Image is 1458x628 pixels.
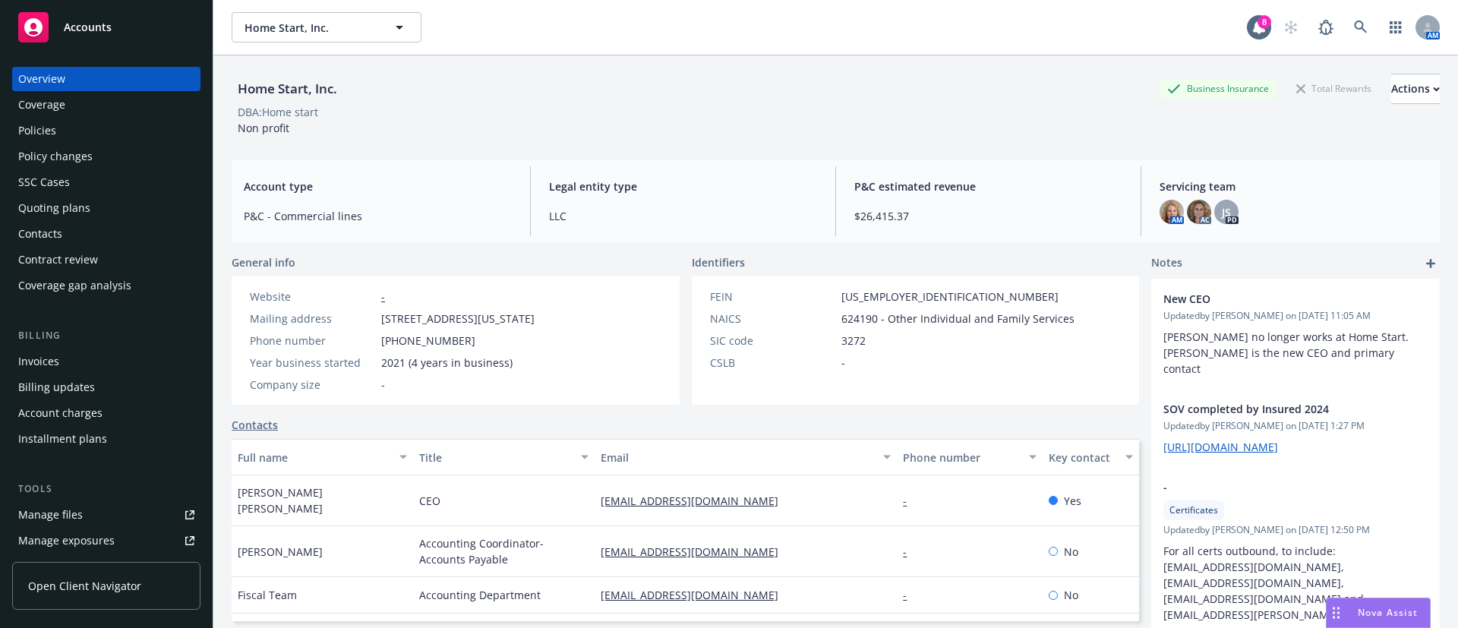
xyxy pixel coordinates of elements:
span: 624190 - Other Individual and Family Services [841,311,1075,327]
span: Account type [244,178,512,194]
div: Total Rewards [1289,79,1379,98]
span: - [841,355,845,371]
div: Year business started [250,355,375,371]
a: Search [1346,12,1376,43]
div: Contacts [18,222,62,246]
span: JS [1222,204,1231,220]
div: Quoting plans [18,196,90,220]
a: add [1422,254,1440,273]
div: SSC Cases [18,170,70,194]
div: SOV completed by Insured 2024Updatedby [PERSON_NAME] on [DATE] 1:27 PM[URL][DOMAIN_NAME] [1151,389,1440,467]
span: Certificates [1169,503,1218,517]
a: Invoices [12,349,200,374]
div: Key contact [1049,450,1116,465]
span: Yes [1064,493,1081,509]
span: Updated by [PERSON_NAME] on [DATE] 12:50 PM [1163,523,1428,537]
button: Email [595,439,897,475]
div: Installment plans [18,427,107,451]
div: FEIN [710,289,835,305]
div: Full name [238,450,390,465]
a: Report a Bug [1311,12,1341,43]
div: Home Start, Inc. [232,79,343,99]
a: Contacts [12,222,200,246]
div: Manage exposures [18,529,115,553]
span: - [1163,479,1388,495]
span: New CEO [1163,291,1388,307]
a: Quoting plans [12,196,200,220]
a: [EMAIL_ADDRESS][DOMAIN_NAME] [601,494,791,508]
div: CSLB [710,355,835,371]
a: Contract review [12,248,200,272]
a: - [903,544,919,559]
div: Phone number [903,450,1019,465]
div: Title [419,450,572,465]
span: [PERSON_NAME] [PERSON_NAME] [238,484,407,516]
button: Nova Assist [1326,598,1431,628]
span: Identifiers [692,254,745,270]
span: 3272 [841,333,866,349]
a: Billing updates [12,375,200,399]
div: Coverage [18,93,65,117]
span: [US_EMPLOYER_IDENTIFICATION_NUMBER] [841,289,1059,305]
span: No [1064,587,1078,603]
span: [PHONE_NUMBER] [381,333,475,349]
div: Contract review [18,248,98,272]
div: DBA: Home start [238,104,318,120]
span: Non profit [238,121,289,135]
a: [EMAIL_ADDRESS][DOMAIN_NAME] [601,588,791,602]
button: Home Start, Inc. [232,12,421,43]
span: LLC [549,208,817,224]
div: Billing [12,328,200,343]
a: Manage exposures [12,529,200,553]
span: For all certs outbound, to include: [EMAIL_ADDRESS][DOMAIN_NAME], [EMAIL_ADDRESS][DOMAIN_NAME], [... [1163,544,1426,622]
div: Company size [250,377,375,393]
span: Legal entity type [549,178,817,194]
span: Open Client Navigator [28,578,141,594]
a: [URL][DOMAIN_NAME] [1163,440,1278,454]
a: Start snowing [1276,12,1306,43]
div: Website [250,289,375,305]
a: Coverage [12,93,200,117]
div: Overview [18,67,65,91]
span: 2021 (4 years in business) [381,355,513,371]
a: Account charges [12,401,200,425]
a: Installment plans [12,427,200,451]
span: Servicing team [1160,178,1428,194]
button: Full name [232,439,413,475]
div: Coverage gap analysis [18,273,131,298]
button: Phone number [897,439,1042,475]
span: Updated by [PERSON_NAME] on [DATE] 11:05 AM [1163,309,1428,323]
span: Notes [1151,254,1182,273]
div: Email [601,450,874,465]
div: Invoices [18,349,59,374]
div: Actions [1391,74,1440,103]
a: [EMAIL_ADDRESS][DOMAIN_NAME] [601,544,791,559]
span: Updated by [PERSON_NAME] on [DATE] 1:27 PM [1163,419,1428,433]
span: $26,415.37 [854,208,1122,224]
span: [PERSON_NAME] no longer works at Home Start. [PERSON_NAME] is the new CEO and primary contact [1163,330,1415,376]
span: No [1064,544,1078,560]
span: Accounting Department [419,587,541,603]
div: Policies [18,118,56,143]
span: [PERSON_NAME] [238,544,323,560]
div: New CEOUpdatedby [PERSON_NAME] on [DATE] 11:05 AM[PERSON_NAME] no longer works at Home Start. [PE... [1151,279,1440,389]
div: Tools [12,481,200,497]
span: Nova Assist [1358,606,1418,619]
img: photo [1160,200,1184,224]
a: Overview [12,67,200,91]
span: General info [232,254,295,270]
a: Policies [12,118,200,143]
span: P&C - Commercial lines [244,208,512,224]
span: Home Start, Inc. [245,20,376,36]
button: Key contact [1043,439,1139,475]
button: Title [413,439,595,475]
button: Actions [1391,74,1440,104]
a: Manage files [12,503,200,527]
div: Account charges [18,401,103,425]
span: SOV completed by Insured 2024 [1163,401,1388,417]
span: Accounting Coordinator-Accounts Payable [419,535,589,567]
span: - [381,377,385,393]
div: Phone number [250,333,375,349]
div: Drag to move [1327,598,1346,627]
